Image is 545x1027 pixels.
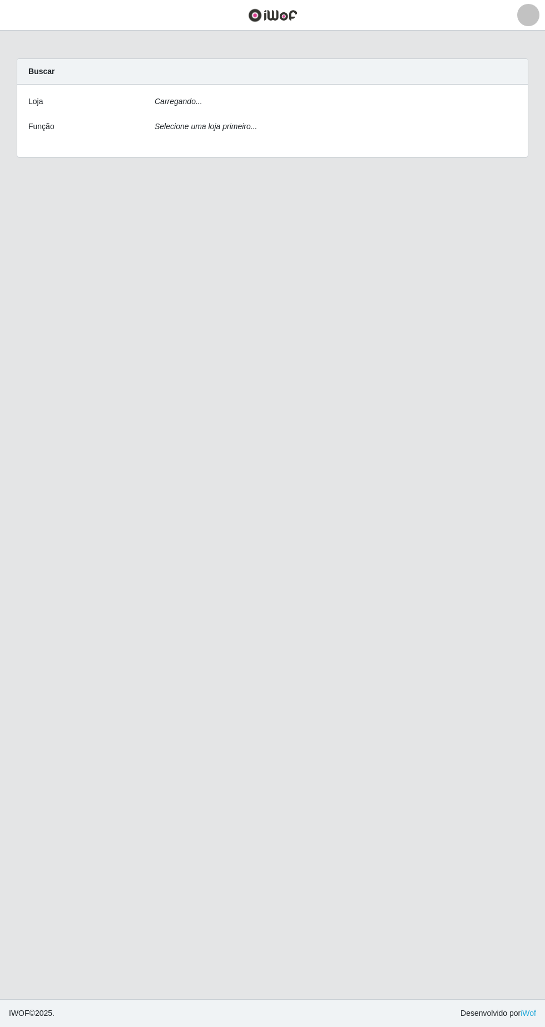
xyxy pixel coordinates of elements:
[248,8,298,22] img: CoreUI Logo
[155,97,202,106] i: Carregando...
[28,67,54,76] strong: Buscar
[28,96,43,107] label: Loja
[28,121,54,132] label: Função
[9,1008,54,1019] span: © 2025 .
[155,122,257,131] i: Selecione uma loja primeiro...
[521,1009,536,1018] a: iWof
[9,1009,29,1018] span: IWOF
[460,1008,536,1019] span: Desenvolvido por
